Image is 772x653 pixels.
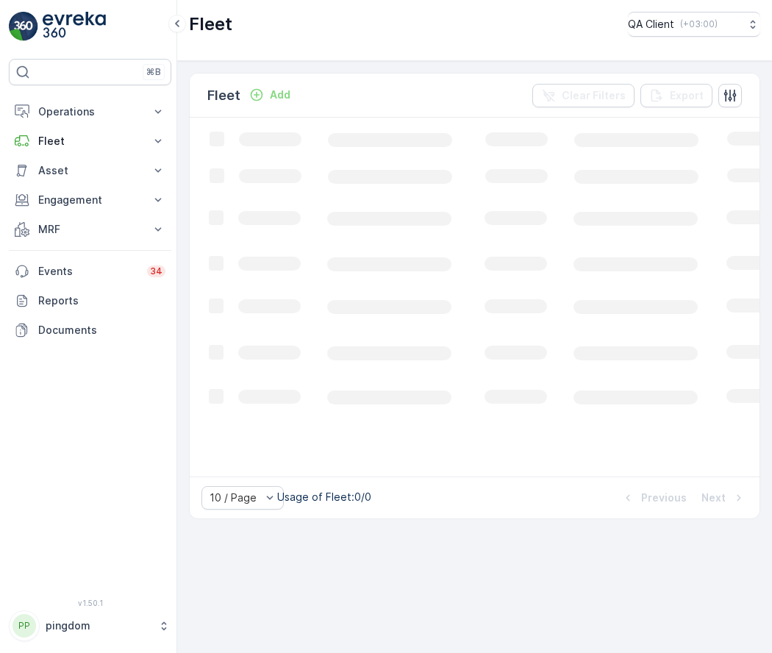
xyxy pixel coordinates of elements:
[9,315,171,345] a: Documents
[628,17,674,32] p: QA Client
[38,104,142,119] p: Operations
[43,12,106,41] img: logo_light-DOdMpM7g.png
[38,134,142,149] p: Fleet
[277,490,371,504] p: Usage of Fleet : 0/0
[628,12,760,37] button: QA Client(+03:00)
[38,163,142,178] p: Asset
[562,88,626,103] p: Clear Filters
[641,490,687,505] p: Previous
[12,614,36,638] div: PP
[270,88,290,102] p: Add
[189,13,232,36] p: Fleet
[9,126,171,156] button: Fleet
[9,610,171,641] button: PPpingdom
[9,286,171,315] a: Reports
[532,84,635,107] button: Clear Filters
[640,84,712,107] button: Export
[670,88,704,103] p: Export
[701,490,726,505] p: Next
[38,293,165,308] p: Reports
[700,489,748,507] button: Next
[243,86,296,104] button: Add
[38,323,165,338] p: Documents
[9,185,171,215] button: Engagement
[9,599,171,607] span: v 1.50.1
[146,66,161,78] p: ⌘B
[38,222,142,237] p: MRF
[207,85,240,106] p: Fleet
[9,156,171,185] button: Asset
[619,489,688,507] button: Previous
[680,18,718,30] p: ( +03:00 )
[9,97,171,126] button: Operations
[9,257,171,286] a: Events34
[9,215,171,244] button: MRF
[46,618,151,633] p: pingdom
[9,12,38,41] img: logo
[38,264,138,279] p: Events
[38,193,142,207] p: Engagement
[150,265,162,277] p: 34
